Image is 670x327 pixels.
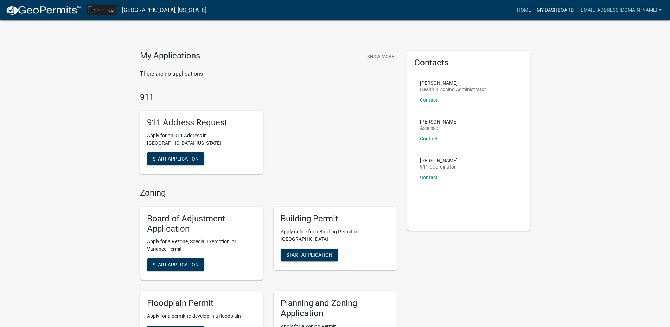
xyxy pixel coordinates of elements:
h4: 911 [140,92,397,102]
p: 911 Coordinator [420,164,458,169]
p: Apply for an 911 Address in [GEOGRAPHIC_DATA], [US_STATE] [147,132,256,147]
h5: Planning and Zoning Application [281,298,390,319]
h5: Board of Adjustment Application [147,214,256,234]
h4: My Applications [140,51,200,61]
p: There are no applications [140,70,397,78]
button: Start Application [281,249,338,261]
p: Apply for a permit to develop in a floodplain [147,313,256,320]
p: [PERSON_NAME] [420,119,458,124]
span: Start Application [286,252,332,257]
p: Health & Zoning Administrator [420,87,486,92]
h4: Zoning [140,188,397,198]
a: Contact [420,136,438,142]
h5: Building Permit [281,214,390,224]
p: Apply for a Rezone, Special Exemption, or Variance Permit [147,238,256,253]
a: Home [514,4,534,17]
button: Start Application [147,258,204,271]
p: Apply online for a Building Permit in [GEOGRAPHIC_DATA] [281,228,390,243]
a: My Dashboard [534,4,576,17]
button: Show More [364,51,397,62]
p: [PERSON_NAME] [420,158,458,163]
p: [PERSON_NAME] [420,81,486,86]
img: Clayton County, Iowa [87,5,116,15]
a: [GEOGRAPHIC_DATA], [US_STATE] [122,4,206,16]
a: [EMAIL_ADDRESS][DOMAIN_NAME] [576,4,664,17]
button: Start Application [147,152,204,165]
span: Start Application [153,156,199,162]
p: Assessor [420,126,458,131]
h5: 911 Address Request [147,118,256,128]
a: Contact [420,175,438,180]
a: Contact [420,97,438,103]
h5: Floodplain Permit [147,298,256,308]
h5: Contacts [414,58,523,68]
span: Start Application [153,262,199,268]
